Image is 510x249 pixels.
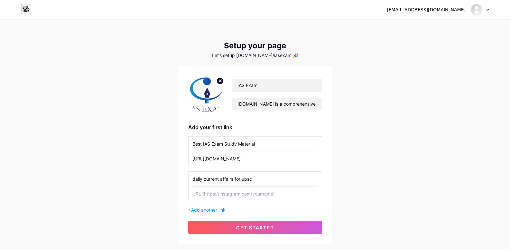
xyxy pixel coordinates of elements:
input: Your name [232,79,321,92]
span: get started [236,225,274,230]
img: iasexam [470,4,483,16]
span: Add another link [191,207,226,213]
input: URL (https://instagram.com/yourname) [192,187,318,201]
div: Let’s setup [DOMAIN_NAME]/iasexam 🎉 [178,53,332,58]
div: Setup your page [178,41,332,50]
div: Add your first link [188,123,322,131]
input: Link name (My Instagram) [192,172,318,186]
input: Link name (My Instagram) [192,137,318,151]
input: bio [232,98,321,110]
div: + [188,206,322,213]
input: URL (https://instagram.com/yourname) [192,151,318,166]
div: [EMAIL_ADDRESS][DOMAIN_NAME] [387,6,466,13]
img: profile pic [188,76,224,113]
button: get started [188,221,322,234]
